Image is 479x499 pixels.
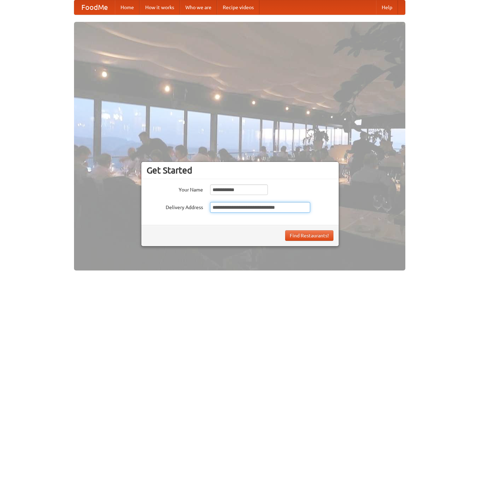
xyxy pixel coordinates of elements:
a: How it works [140,0,180,14]
button: Find Restaurants! [285,230,333,241]
label: Your Name [147,184,203,193]
a: Recipe videos [217,0,259,14]
a: FoodMe [74,0,115,14]
a: Help [376,0,398,14]
a: Home [115,0,140,14]
h3: Get Started [147,165,333,176]
label: Delivery Address [147,202,203,211]
a: Who we are [180,0,217,14]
